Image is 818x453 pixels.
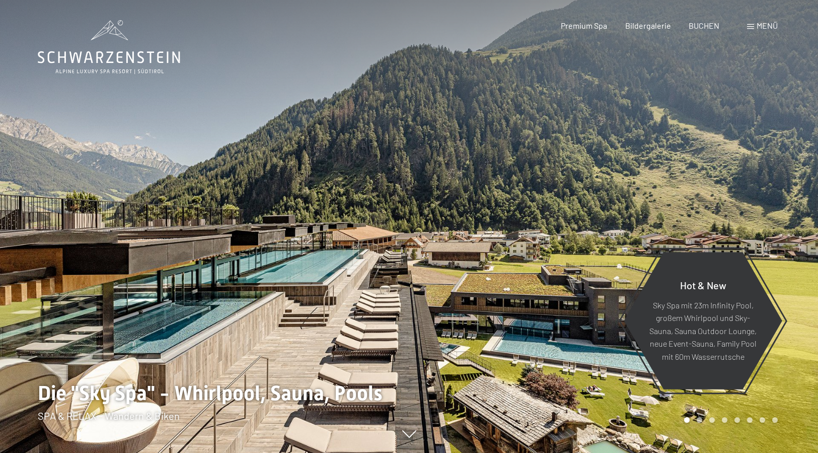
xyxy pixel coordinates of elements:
div: Carousel Page 5 [734,417,740,423]
span: Hot & New [680,279,726,291]
a: Premium Spa [561,21,607,30]
p: Sky Spa mit 23m Infinity Pool, großem Whirlpool und Sky-Sauna, Sauna Outdoor Lounge, neue Event-S... [648,298,758,363]
div: Carousel Page 6 [747,417,753,423]
div: Carousel Page 2 [697,417,702,423]
div: Carousel Page 4 [722,417,727,423]
div: Carousel Page 7 [760,417,765,423]
a: Hot & New Sky Spa mit 23m Infinity Pool, großem Whirlpool und Sky-Sauna, Sauna Outdoor Lounge, ne... [623,251,783,390]
div: Carousel Page 8 [772,417,778,423]
a: BUCHEN [689,21,719,30]
div: Carousel Page 3 [709,417,715,423]
a: Bildergalerie [625,21,671,30]
div: Carousel Pagination [681,417,778,423]
div: Carousel Page 1 (Current Slide) [684,417,690,423]
span: Menü [757,21,778,30]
